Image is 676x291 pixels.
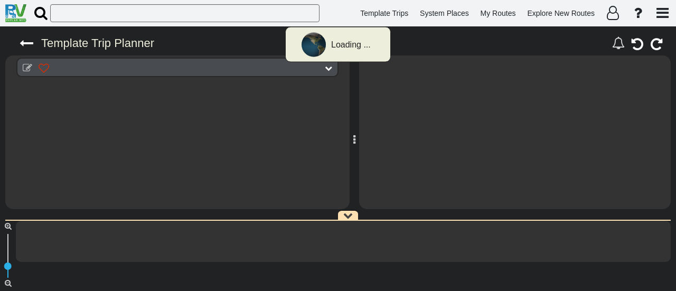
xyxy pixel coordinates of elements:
span: Explore New Routes [527,9,595,17]
a: Explore New Routes [522,3,599,24]
a: My Routes [476,3,521,24]
span: My Routes [481,9,516,17]
div: Loading ... [331,39,371,51]
span: Template Trips [360,9,408,17]
sapn: Template Trip Planner [41,36,154,50]
a: System Places [415,3,474,24]
span: System Places [420,9,469,17]
img: RvPlanetLogo.png [5,4,26,22]
a: Template Trips [355,3,413,24]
